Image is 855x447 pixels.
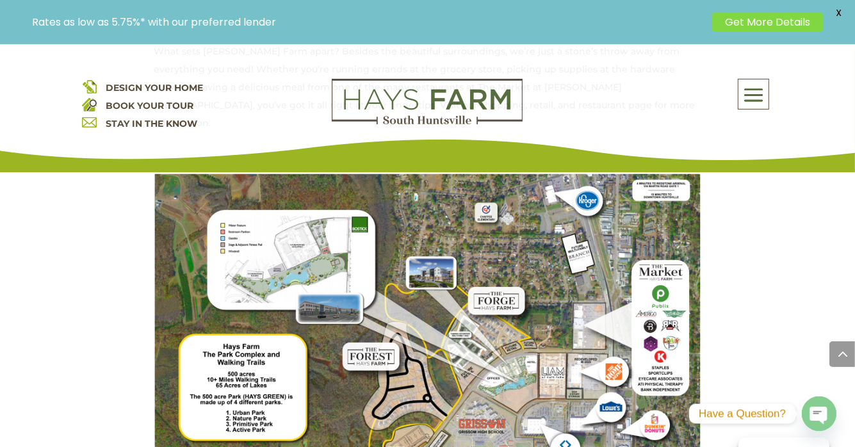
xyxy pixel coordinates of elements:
img: book your home tour [82,97,97,111]
img: design your home [82,79,97,93]
a: BOOK YOUR TOUR [106,100,194,111]
span: X [829,3,849,22]
a: DESIGN YOUR HOME [106,82,204,93]
a: hays farm homes huntsville development [332,116,523,127]
a: STAY IN THE KNOW [106,118,198,129]
a: Get More Details [712,13,823,31]
p: Rates as low as 5.75%* with our preferred lender [32,16,706,28]
img: Logo [332,79,523,125]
